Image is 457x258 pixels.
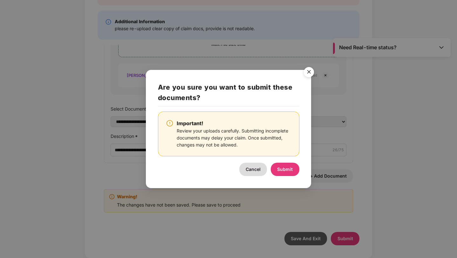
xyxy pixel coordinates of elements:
[177,119,291,127] div: Important!
[300,64,318,82] img: svg+xml;base64,PHN2ZyB4bWxucz0iaHR0cDovL3d3dy53My5vcmcvMjAwMC9zdmciIHdpZHRoPSI1NiIgaGVpZ2h0PSI1Ni...
[158,82,299,106] h2: Are you sure you want to submit these documents?
[277,166,293,172] span: Submit
[166,119,174,127] img: svg+xml;base64,PHN2ZyBpZD0iV2FybmluZ18tXzI0eDI0IiBkYXRhLW5hbWU9Ildhcm5pbmcgLSAyNHgyNCIgeG1sbnM9Im...
[300,64,317,81] button: Close
[239,163,267,176] button: Cancel
[271,163,299,176] button: Submit
[177,127,291,148] div: Review your uploads carefully. Submitting incomplete documents may delay your claim. Once submitt...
